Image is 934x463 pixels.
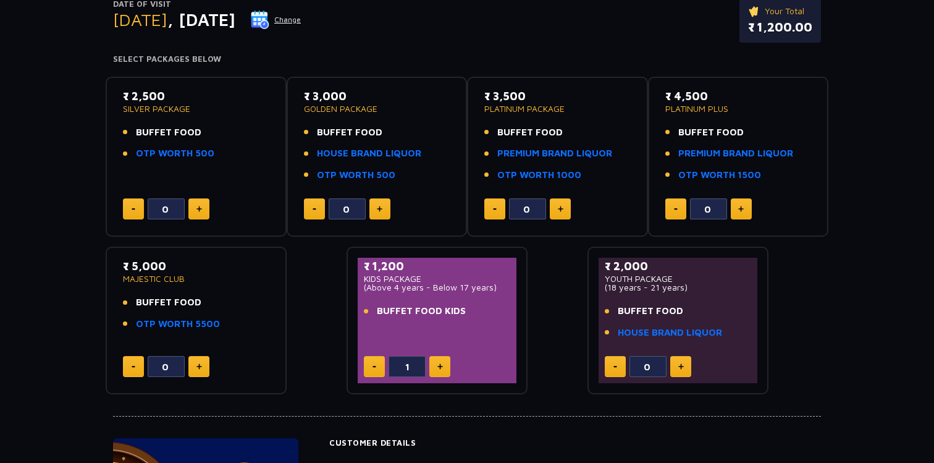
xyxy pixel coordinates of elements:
span: , [DATE] [167,9,235,30]
img: minus [132,208,135,210]
span: [DATE] [113,9,167,30]
p: ₹ 4,500 [665,88,812,104]
p: ₹ 2,000 [605,258,751,274]
span: BUFFET FOOD [136,295,201,310]
h4: Customer Details [329,438,821,448]
span: BUFFET FOOD [136,125,201,140]
p: ₹ 1,200 [364,258,510,274]
img: minus [493,208,497,210]
a: HOUSE BRAND LIQUOR [618,326,722,340]
a: PREMIUM BRAND LIQUOR [497,147,612,161]
p: SILVER PACKAGE [123,104,269,113]
p: MAJESTIC CLUB [123,274,269,283]
img: minus [132,366,135,368]
span: BUFFET FOOD KIDS [377,304,466,318]
p: YOUTH PACKAGE [605,274,751,283]
p: ₹ 5,000 [123,258,269,274]
p: ₹ 3,000 [304,88,450,104]
img: plus [738,206,744,212]
img: minus [674,208,678,210]
p: (18 years - 21 years) [605,283,751,292]
a: OTP WORTH 1500 [678,168,761,182]
img: minus [313,208,316,210]
span: BUFFET FOOD [678,125,744,140]
p: ₹ 1,200.00 [748,18,812,36]
img: plus [558,206,563,212]
span: BUFFET FOOD [618,304,683,318]
a: OTP WORTH 500 [317,168,395,182]
a: OTP WORTH 5500 [136,317,220,331]
button: Change [250,10,301,30]
img: plus [678,363,684,370]
p: (Above 4 years - Below 17 years) [364,283,510,292]
p: KIDS PACKAGE [364,274,510,283]
span: BUFFET FOOD [497,125,563,140]
img: plus [377,206,382,212]
a: OTP WORTH 1000 [497,168,581,182]
h4: Select Packages Below [113,54,821,64]
img: plus [196,363,202,370]
p: PLATINUM PLUS [665,104,812,113]
img: minus [372,366,376,368]
p: PLATINUM PACKAGE [484,104,631,113]
a: HOUSE BRAND LIQUOR [317,147,421,161]
p: GOLDEN PACKAGE [304,104,450,113]
img: plus [196,206,202,212]
a: PREMIUM BRAND LIQUOR [678,147,793,161]
img: ticket [748,4,761,18]
img: minus [613,366,617,368]
p: Your Total [748,4,812,18]
img: plus [437,363,443,370]
p: ₹ 2,500 [123,88,269,104]
p: ₹ 3,500 [484,88,631,104]
a: OTP WORTH 500 [136,147,214,161]
span: BUFFET FOOD [317,125,382,140]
